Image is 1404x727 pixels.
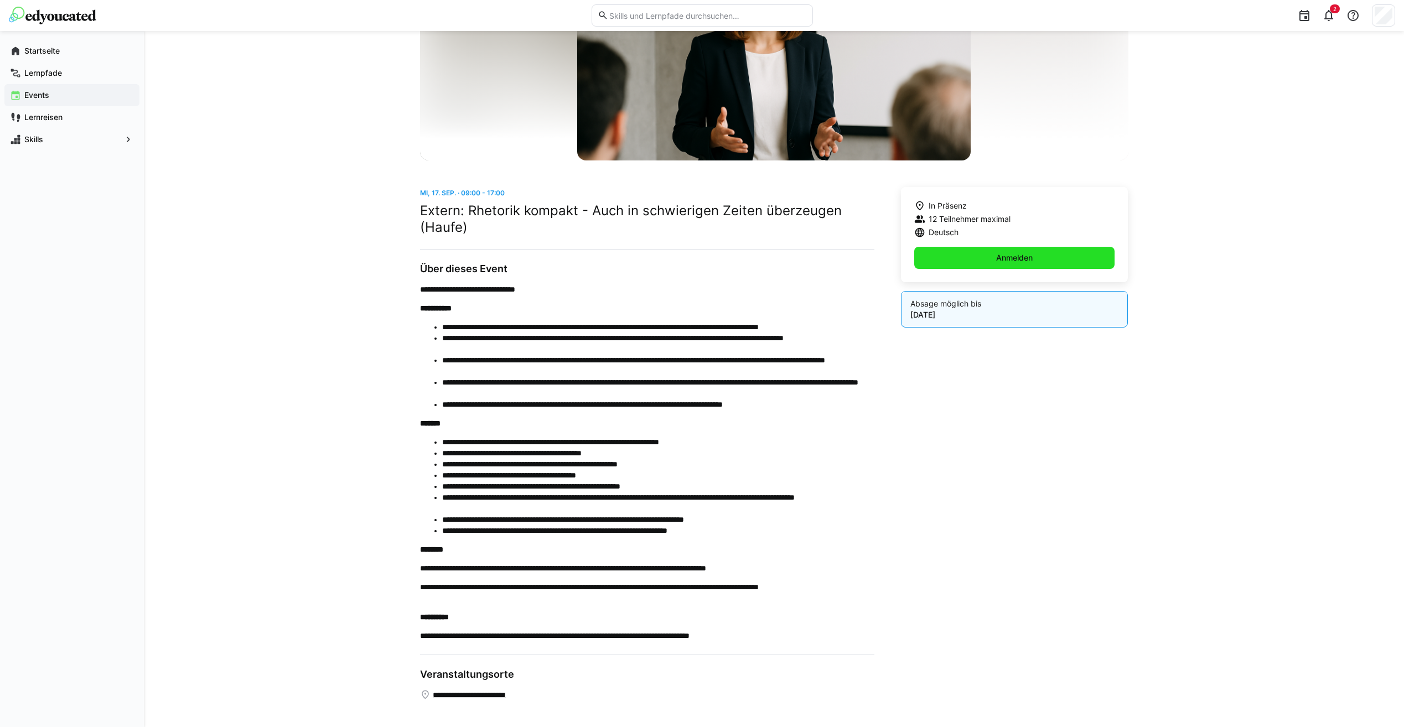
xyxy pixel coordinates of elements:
[420,668,874,681] h3: Veranstaltungsorte
[420,189,505,197] span: Mi, 17. Sep. · 09:00 - 17:00
[910,298,1119,309] p: Absage möglich bis
[608,11,806,20] input: Skills und Lernpfade durchsuchen…
[1333,6,1336,12] span: 2
[929,200,967,211] span: In Präsenz
[420,202,874,236] h2: Extern: Rhetorik kompakt - Auch in schwierigen Zeiten überzeugen (Haufe)
[994,252,1034,263] span: Anmelden
[929,214,1011,225] span: 12 Teilnehmer maximal
[420,263,874,275] h3: Über dieses Event
[914,247,1115,269] button: Anmelden
[929,227,959,238] span: Deutsch
[910,309,1119,320] p: [DATE]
